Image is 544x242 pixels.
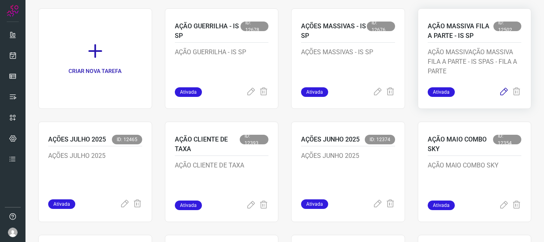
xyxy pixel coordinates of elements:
[175,87,202,97] span: Ativada
[301,87,328,97] span: Ativada
[428,22,494,41] p: AÇÃO MASSIVA FILA A PARTE - IS SP
[175,22,241,41] p: AÇÃO GUERRILHA - IS SP
[428,47,522,87] p: AÇÃO MASSIVAÇÃO MASSIVA FILA A PARTE - IS SPAS - FILA A PARTE
[301,199,328,209] span: Ativada
[428,87,455,97] span: Ativada
[367,22,395,31] span: ID: 12676
[365,135,395,144] span: ID: 12374
[493,135,521,144] span: ID: 12354
[48,151,142,191] p: AÇÕES JULHO 2025
[48,199,75,209] span: Ativada
[175,201,202,210] span: Ativada
[301,22,367,41] p: AÇÕES MASSIVAS - IS SP
[68,67,121,75] p: CRIAR NOVA TAREFA
[8,228,18,237] img: avatar-user-boy.jpg
[301,151,395,191] p: AÇÕES JUNHO 2025
[241,22,268,31] span: ID: 12678
[38,8,152,109] a: CRIAR NOVA TAREFA
[301,47,395,87] p: AÇÕES MASSIVAS - IS SP
[493,22,521,31] span: ID: 12502
[175,47,269,87] p: AÇÃO GUERRILHA - IS SP
[175,161,269,201] p: AÇÃO CLIENTE DE TAXA
[240,135,268,144] span: ID: 12393
[7,5,19,17] img: Logo
[428,161,522,201] p: AÇÃO MAIO COMBO SKY
[428,201,455,210] span: Ativada
[301,135,360,144] p: AÇÕES JUNHO 2025
[428,135,493,154] p: AÇÃO MAIO COMBO SKY
[112,135,142,144] span: ID: 12465
[48,135,106,144] p: AÇÕES JULHO 2025
[175,135,240,154] p: AÇÃO CLIENTE DE TAXA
